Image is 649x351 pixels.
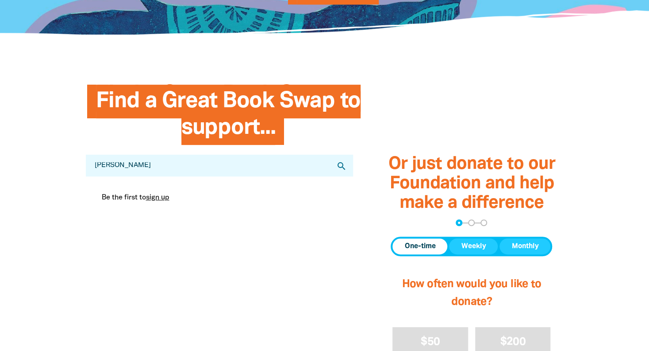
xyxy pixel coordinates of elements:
[456,219,462,226] button: Navigate to step 1 of 3 to enter your donation amount
[404,241,435,252] span: One-time
[391,267,552,320] h2: How often would you like to donate?
[449,238,498,254] button: Weekly
[392,238,447,254] button: One-time
[421,337,440,347] span: $50
[468,219,475,226] button: Navigate to step 2 of 3 to enter your details
[461,241,486,252] span: Weekly
[95,185,345,210] div: Be the first to
[95,185,345,210] div: Paginated content
[480,219,487,226] button: Navigate to step 3 of 3 to enter your payment details
[336,161,346,172] i: search
[511,241,538,252] span: Monthly
[391,237,552,256] div: Donation frequency
[96,91,361,145] span: Find a Great Book Swap to support...
[500,337,526,347] span: $200
[146,195,169,201] a: sign up
[499,238,550,254] button: Monthly
[388,156,555,211] span: Or just donate to our Foundation and help make a difference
